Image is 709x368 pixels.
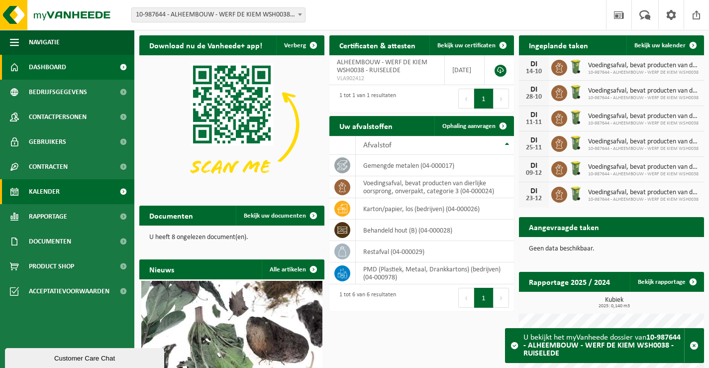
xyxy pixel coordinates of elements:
[524,111,544,119] div: DI
[519,35,598,55] h2: Ingeplande taken
[29,179,60,204] span: Kalender
[588,70,699,76] span: 10-987644 - ALHEEMBOUW - WERF DE KIEM WSH0038
[337,59,427,74] span: ALHEEMBOUW - WERF DE KIEM WSH0038 - RUISELEDE
[588,113,699,121] span: Voedingsafval, bevat producten van dierlijke oorsprong, onverpakt, categorie 3
[588,189,699,197] span: Voedingsafval, bevat producten van dierlijke oorsprong, onverpakt, categorie 3
[337,75,437,83] span: VLA902412
[29,254,74,279] span: Product Shop
[244,213,306,219] span: Bekijk uw documenten
[363,141,392,149] span: Afvalstof
[139,259,184,279] h2: Nieuws
[524,187,544,195] div: DI
[523,329,684,363] div: U bekijkt het myVanheede dossier van
[132,8,305,22] span: 10-987644 - ALHEEMBOUW - WERF DE KIEM WSH0038 - RUISELEDE
[356,220,514,241] td: behandeld hout (B) (04-000028)
[356,155,514,176] td: gemengde metalen (04-000017)
[524,162,544,170] div: DI
[262,259,323,279] a: Alle artikelen
[149,234,314,241] p: U heeft 8 ongelezen document(en).
[524,170,544,177] div: 09-12
[442,123,496,129] span: Ophaling aanvragen
[630,272,703,292] a: Bekijk rapportage
[356,176,514,198] td: voedingsafval, bevat producten van dierlijke oorsprong, onverpakt, categorie 3 (04-000024)
[437,42,496,49] span: Bekijk uw certificaten
[29,55,66,80] span: Dashboard
[139,35,272,55] h2: Download nu de Vanheede+ app!
[329,35,425,55] h2: Certificaten & attesten
[588,62,699,70] span: Voedingsafval, bevat producten van dierlijke oorsprong, onverpakt, categorie 3
[567,134,584,151] img: WB-0140-HPE-GN-50
[131,7,305,22] span: 10-987644 - ALHEEMBOUW - WERF DE KIEM WSH0038 - RUISELEDE
[626,35,703,55] a: Bekijk uw kalender
[588,95,699,101] span: 10-987644 - ALHEEMBOUW - WERF DE KIEM WSH0038
[29,129,66,154] span: Gebruikers
[356,241,514,262] td: restafval (04-000029)
[524,68,544,75] div: 14-10
[524,119,544,126] div: 11-11
[634,42,686,49] span: Bekijk uw kalender
[29,80,87,105] span: Bedrijfsgegevens
[29,279,109,304] span: Acceptatievoorwaarden
[356,262,514,284] td: PMD (Plastiek, Metaal, Drankkartons) (bedrijven) (04-000978)
[588,87,699,95] span: Voedingsafval, bevat producten van dierlijke oorsprong, onverpakt, categorie 3
[588,138,699,146] span: Voedingsafval, bevat producten van dierlijke oorsprong, onverpakt, categorie 3
[523,334,681,358] strong: 10-987644 - ALHEEMBOUW - WERF DE KIEM WSH0038 - RUISELEDE
[334,88,396,110] div: 1 tot 1 van 1 resultaten
[139,206,203,225] h2: Documenten
[524,144,544,151] div: 25-11
[567,109,584,126] img: WB-0140-HPE-GN-50
[139,55,324,194] img: Download de VHEPlus App
[474,288,494,308] button: 1
[334,287,396,309] div: 1 tot 6 van 6 resultaten
[524,195,544,202] div: 23-12
[524,94,544,101] div: 28-10
[524,304,704,309] span: 2025: 0,140 m3
[524,297,704,309] h3: Kubiek
[445,55,485,85] td: [DATE]
[567,185,584,202] img: WB-0140-HPE-GN-50
[524,86,544,94] div: DI
[329,116,403,135] h2: Uw afvalstoffen
[524,136,544,144] div: DI
[29,30,60,55] span: Navigatie
[588,163,699,171] span: Voedingsafval, bevat producten van dierlijke oorsprong, onverpakt, categorie 3
[567,58,584,75] img: WB-0140-HPE-GN-50
[434,116,513,136] a: Ophaling aanvragen
[29,154,68,179] span: Contracten
[588,146,699,152] span: 10-987644 - ALHEEMBOUW - WERF DE KIEM WSH0038
[236,206,323,226] a: Bekijk uw documenten
[519,217,609,237] h2: Aangevraagde taken
[284,42,306,49] span: Verberg
[5,346,166,368] iframe: chat widget
[524,60,544,68] div: DI
[356,198,514,220] td: karton/papier, los (bedrijven) (04-000026)
[458,288,474,308] button: Previous
[29,204,67,229] span: Rapportage
[588,121,699,126] span: 10-987644 - ALHEEMBOUW - WERF DE KIEM WSH0038
[474,89,494,109] button: 1
[588,197,699,203] span: 10-987644 - ALHEEMBOUW - WERF DE KIEM WSH0038
[494,288,509,308] button: Next
[567,84,584,101] img: WB-0140-HPE-GN-50
[29,229,71,254] span: Documenten
[519,272,620,291] h2: Rapportage 2025 / 2024
[588,171,699,177] span: 10-987644 - ALHEEMBOUW - WERF DE KIEM WSH0038
[529,245,694,252] p: Geen data beschikbaar.
[29,105,87,129] span: Contactpersonen
[458,89,474,109] button: Previous
[567,160,584,177] img: WB-0140-HPE-GN-50
[429,35,513,55] a: Bekijk uw certificaten
[494,89,509,109] button: Next
[276,35,323,55] button: Verberg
